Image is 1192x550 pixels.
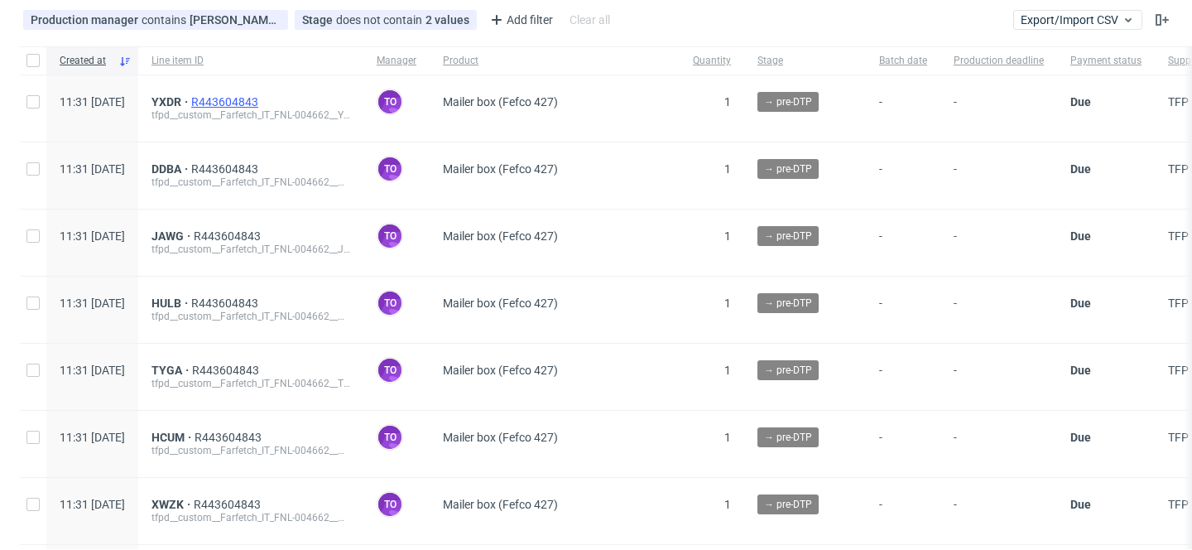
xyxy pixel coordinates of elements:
span: → pre-DTP [764,94,812,109]
span: → pre-DTP [764,430,812,445]
span: - [954,297,1044,323]
a: R443604843 [195,431,265,444]
figcaption: to [378,224,401,248]
span: Manager [377,54,416,68]
span: - [954,431,1044,457]
span: 1 [724,297,731,310]
span: Export/Import CSV [1021,13,1135,27]
span: - [879,95,927,122]
span: Due [1070,162,1091,176]
span: Payment status [1070,54,1142,68]
div: tfpd__custom__Farfetch_IT_FNL-004662__DDBA [151,176,350,189]
span: 1 [724,162,731,176]
a: R443604843 [194,498,264,511]
div: tfpd__custom__Farfetch_IT_FNL-004662__HULB [151,310,350,323]
span: Mailer box (Fefco 427) [443,162,558,176]
span: 1 [724,498,731,511]
span: Production manager [31,13,142,27]
figcaption: to [378,90,401,113]
span: does not contain [336,13,425,27]
figcaption: to [378,359,401,382]
span: Created at [60,54,112,68]
span: → pre-DTP [764,162,812,176]
span: Mailer box (Fefco 427) [443,297,558,310]
span: 1 [724,431,731,444]
span: 11:31 [DATE] [60,162,125,176]
a: JAWG [151,229,194,243]
span: 11:31 [DATE] [60,431,125,444]
span: - [954,162,1044,189]
span: Stage [302,13,336,27]
span: Mailer box (Fefco 427) [443,498,558,511]
span: 1 [724,364,731,377]
a: R443604843 [194,229,264,243]
span: - [879,431,927,457]
div: tfpd__custom__Farfetch_IT_FNL-004662__YXDR [151,109,350,122]
a: DDBA [151,162,191,176]
a: HCUM [151,431,195,444]
span: Line item ID [151,54,350,68]
span: 11:31 [DATE] [60,364,125,377]
span: - [879,498,927,524]
span: Product [443,54,666,68]
a: XWZK [151,498,194,511]
span: - [879,364,927,390]
span: Due [1070,229,1091,243]
span: - [879,229,927,256]
span: → pre-DTP [764,363,812,378]
span: 11:31 [DATE] [60,498,125,511]
div: 2 values [425,13,469,27]
span: Mailer box (Fefco 427) [443,364,558,377]
span: → pre-DTP [764,296,812,311]
span: Due [1070,498,1091,511]
span: Due [1070,95,1091,109]
span: Batch date [879,54,927,68]
span: 11:31 [DATE] [60,229,125,243]
span: - [879,162,927,189]
a: TYGA [151,364,192,377]
span: Quantity [693,54,731,68]
a: R443604843 [191,162,262,176]
span: Mailer box (Fefco 427) [443,95,558,109]
div: tfpd__custom__Farfetch_IT_FNL-004662__TYGA [151,377,350,390]
a: YXDR [151,95,191,109]
span: Mailer box (Fefco 427) [443,229,558,243]
a: R443604843 [191,297,262,310]
span: contains [142,13,190,27]
span: - [954,364,1044,390]
div: Clear all [566,8,613,31]
a: R443604843 [192,364,262,377]
div: tfpd__custom__Farfetch_IT_FNL-004662__XWZK [151,511,350,524]
button: Export/Import CSV [1013,10,1142,30]
span: → pre-DTP [764,497,812,512]
a: HULB [151,297,191,310]
span: Stage [757,54,853,68]
span: 11:31 [DATE] [60,95,125,109]
span: → pre-DTP [764,229,812,244]
span: 1 [724,229,731,243]
span: Production deadline [954,54,1044,68]
span: Due [1070,431,1091,444]
span: Mailer box (Fefco 427) [443,431,558,444]
span: 1 [724,95,731,109]
div: [PERSON_NAME][EMAIL_ADDRESS][PERSON_NAME][DOMAIN_NAME] [190,13,281,27]
div: tfpd__custom__Farfetch_IT_FNL-004662__JAWG [151,243,350,256]
figcaption: to [378,292,401,315]
div: Add filter [483,7,556,33]
a: R443604843 [191,95,262,109]
figcaption: to [378,493,401,516]
span: - [879,297,927,323]
span: - [954,498,1044,524]
span: 11:31 [DATE] [60,297,125,310]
